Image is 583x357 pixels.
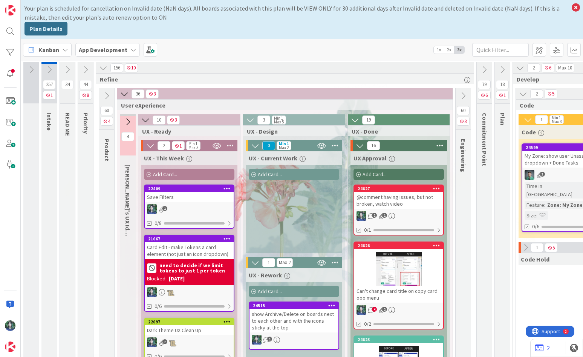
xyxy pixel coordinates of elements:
[144,235,234,312] a: 21667Card Edit - make Tokens a card element (not just an icon dropdown)need to decide if we limit...
[79,80,92,89] span: 44
[357,211,366,221] img: CR
[148,186,234,191] div: 22409
[364,226,371,234] span: 0/1
[148,319,234,325] div: 22097
[279,142,289,146] div: Min 1
[142,128,231,135] span: UX - Ready
[367,141,380,150] span: 16
[258,288,282,295] span: Add Card...
[535,343,550,352] a: 2
[525,170,534,180] img: VP
[121,132,134,141] span: 4
[253,303,338,308] div: 24515
[257,115,270,125] span: 3
[434,46,444,54] span: 1x
[132,89,144,98] span: 36
[153,115,165,125] span: 10
[167,115,180,125] span: 3
[267,337,272,342] span: 1
[5,320,15,331] img: CR
[249,271,282,279] span: UX - Rework
[354,336,443,343] div: 24623
[352,128,440,135] span: UX - Done
[145,337,234,347] div: CR
[24,22,67,35] button: Plan Details
[552,120,562,123] div: Max 3
[159,263,231,273] b: need to decide if we limit tokens to just 1 per token
[5,342,15,352] img: avatar
[82,113,90,134] span: Priority
[454,46,464,54] span: 3x
[353,242,444,329] a: 24626Can't change card title on copy card ooo menuCR0/2
[496,91,509,100] span: 1
[153,171,177,178] span: Add Card...
[262,141,275,150] span: 0
[249,302,339,350] a: 24515show Archive/Delete on boards next to each other and with the icons sticky at the topCR
[61,80,74,89] span: 34
[145,204,234,214] div: CR
[144,185,234,229] a: 22409Save FiltersCR0/8
[145,242,234,259] div: Card Edit - make Tokens a card element (not just an icon dropdown)
[155,219,162,227] span: 0/8
[79,91,92,100] span: 8
[527,63,540,72] span: 2
[481,113,488,166] span: Commitment Point
[545,89,557,98] span: 5
[188,142,197,146] div: Min 1
[496,80,509,89] span: 18
[545,243,558,252] span: 5
[155,302,162,310] span: 0/6
[162,206,167,211] span: 1
[354,242,443,303] div: 24626Can't change card title on copy card ooo menu
[249,302,338,309] div: 24515
[363,171,387,178] span: Add Card...
[147,287,157,297] img: CR
[103,139,111,161] span: Product
[5,5,15,15] img: Visit kanbanzone.com
[147,275,167,283] div: Blocked:
[354,192,443,209] div: @comment having issues, but not broken, watch video
[258,171,282,178] span: Add Card...
[38,45,59,54] span: Kanban
[145,319,234,325] div: 22097
[100,75,464,83] span: Refine
[79,46,127,54] b: App Development
[535,115,548,124] span: 1
[145,185,234,192] div: 22409
[358,337,443,342] div: 24623
[382,213,387,218] span: 1
[279,261,291,265] div: Max 2
[100,117,113,126] span: 4
[144,154,184,162] span: UX - This Week
[530,89,543,98] span: 2
[100,106,113,115] span: 60
[147,204,157,214] img: CR
[544,201,545,209] span: :
[43,80,56,89] span: 257
[249,309,338,332] div: show Archive/Delete on boards next to each other and with the icons sticky at the top
[525,211,536,220] div: Size
[362,115,375,125] span: 19
[274,116,283,120] div: Min 1
[460,139,467,172] span: Engineering
[444,46,454,54] span: 2x
[148,236,234,242] div: 21667
[540,172,545,177] span: 3
[145,235,234,259] div: 21667Card Edit - make Tokens a card element (not just an icon dropdown)
[249,302,338,332] div: 24515show Archive/Delete on boards next to each other and with the icons sticky at the top
[536,211,537,220] span: :
[353,154,387,162] span: UX Approval
[162,339,167,344] span: 7
[364,320,371,328] span: 0/2
[146,89,159,98] span: 3
[372,307,377,312] span: 4
[354,211,443,221] div: CR
[532,223,539,231] span: 0/6
[145,235,234,242] div: 21667
[188,146,198,149] div: Max 5
[353,185,444,235] a: 24627@comment having issues, but not broken, watch videoCR0/1
[372,213,377,218] span: 2
[145,192,234,202] div: Save Filters
[457,117,470,126] span: 3
[124,165,132,240] span: Chloe's UX Ideas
